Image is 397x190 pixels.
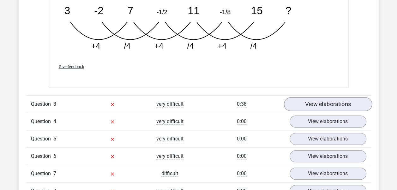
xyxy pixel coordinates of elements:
[31,135,53,143] span: Question
[290,168,366,180] a: View elaborations
[237,136,247,142] span: 0:00
[237,170,247,177] span: 0:00
[285,4,291,16] tspan: ?
[124,41,130,50] tspan: /4
[31,118,53,125] span: Question
[156,153,183,159] span: very difficult
[290,133,366,145] a: View elaborations
[290,116,366,128] a: View elaborations
[154,41,163,50] tspan: +4
[53,136,56,142] span: 5
[53,170,56,176] span: 7
[251,4,262,16] tspan: 15
[127,4,133,16] tspan: 7
[217,41,226,50] tspan: +4
[156,8,167,15] tspan: -1/2
[220,8,230,15] tspan: -1/8
[284,97,372,111] a: View elaborations
[53,118,56,124] span: 4
[188,4,199,16] tspan: 11
[59,64,84,69] span: Give feedback
[156,118,183,125] span: very difficult
[31,100,53,108] span: Question
[156,136,183,142] span: very difficult
[187,41,194,50] tspan: /4
[237,118,247,125] span: 0:00
[161,170,178,177] span: difficult
[53,153,56,159] span: 6
[290,150,366,162] a: View elaborations
[64,4,70,16] tspan: 3
[237,153,247,159] span: 0:00
[156,101,183,107] span: very difficult
[237,101,247,107] span: 0:38
[31,152,53,160] span: Question
[53,101,56,107] span: 3
[94,4,104,16] tspan: -2
[31,170,53,177] span: Question
[250,41,257,50] tspan: /4
[91,41,100,50] tspan: +4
